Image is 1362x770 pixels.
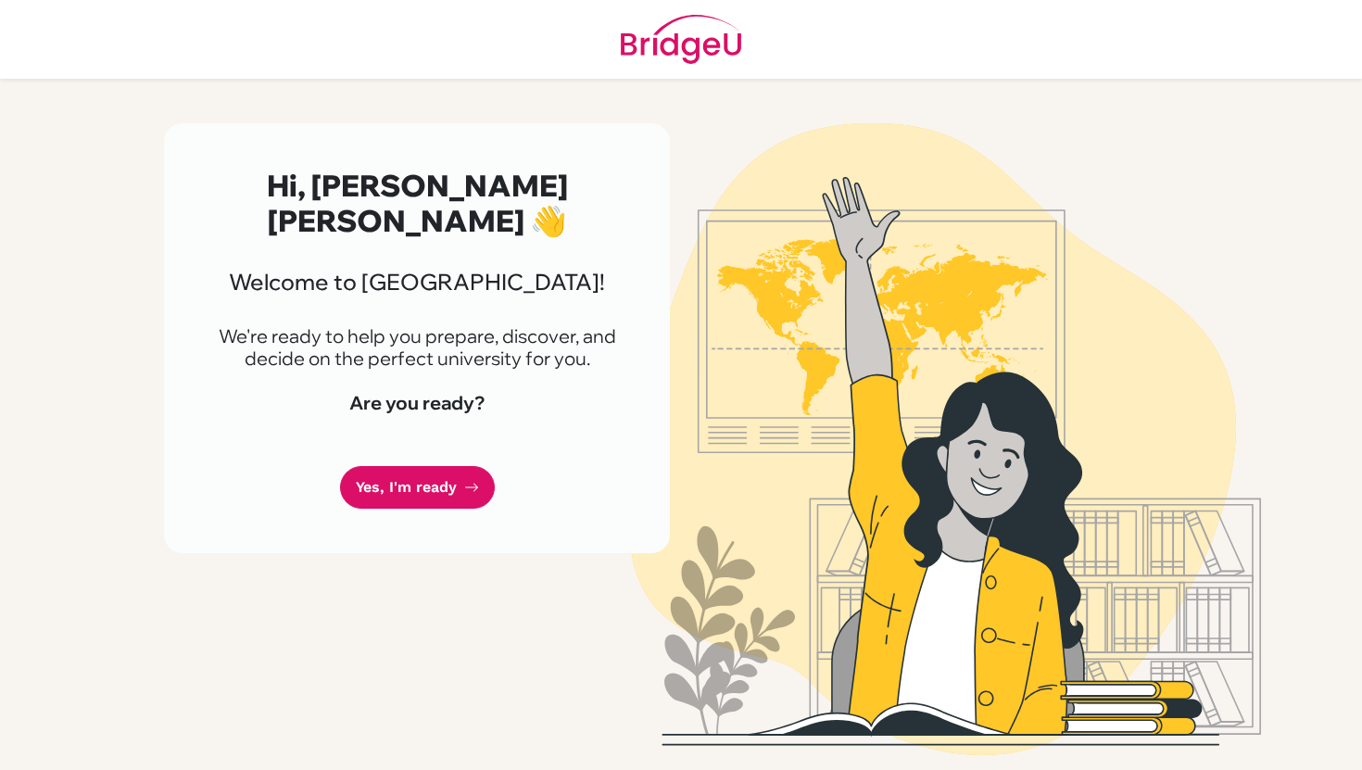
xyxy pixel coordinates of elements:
a: Yes, I'm ready [340,466,495,510]
p: We're ready to help you prepare, discover, and decide on the perfect university for you. [208,325,625,370]
h3: Welcome to [GEOGRAPHIC_DATA]! [208,269,625,296]
h2: Hi, [PERSON_NAME] [PERSON_NAME] 👋 [208,168,625,239]
h4: Are you ready? [208,392,625,414]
